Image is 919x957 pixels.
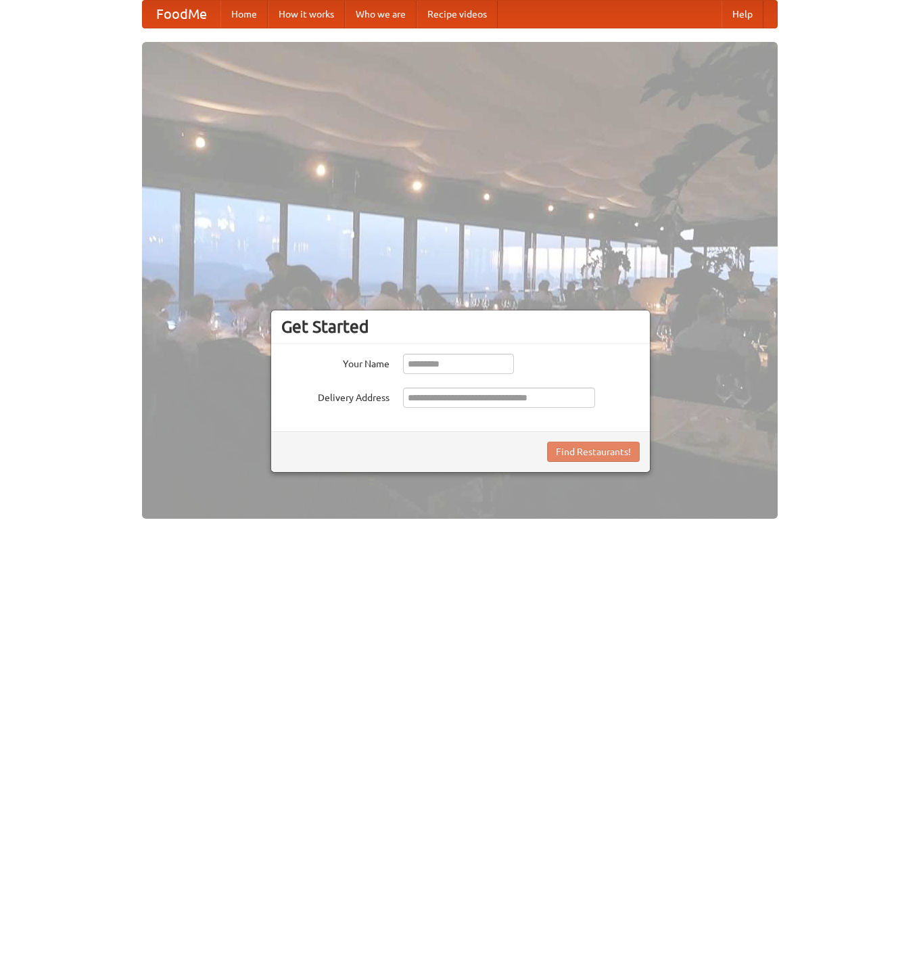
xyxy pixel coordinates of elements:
[268,1,345,28] a: How it works
[722,1,763,28] a: Help
[345,1,417,28] a: Who we are
[547,442,640,462] button: Find Restaurants!
[281,388,390,404] label: Delivery Address
[281,317,640,337] h3: Get Started
[143,1,220,28] a: FoodMe
[417,1,498,28] a: Recipe videos
[220,1,268,28] a: Home
[281,354,390,371] label: Your Name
